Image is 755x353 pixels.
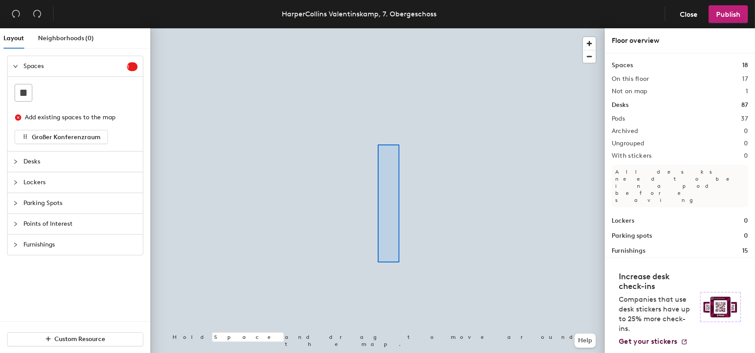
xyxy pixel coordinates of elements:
[55,335,106,343] span: Custom Resource
[619,337,688,346] a: Get your stickers
[744,152,748,159] h2: 0
[13,221,18,227] span: collapsed
[4,34,24,42] span: Layout
[619,295,695,334] p: Companies that use desk stickers have up to 25% more check-ins.
[7,5,25,23] button: Undo (⌘ + Z)
[716,10,740,19] span: Publish
[619,272,695,291] h4: Increase desk check-ins
[282,8,437,19] div: HarperCollins Valentinskamp, 7. Obergeschoss
[23,56,127,76] span: Spaces
[575,334,596,348] button: Help
[619,337,677,345] span: Get your stickers
[612,140,644,147] h2: Ungrouped
[13,64,18,69] span: expanded
[744,231,748,241] h1: 0
[612,115,625,122] h2: Pods
[13,201,18,206] span: collapsed
[612,216,634,226] h1: Lockers
[612,246,645,256] h1: Furnishings
[612,61,633,70] h1: Spaces
[13,242,18,247] span: collapsed
[612,88,648,95] h2: Not on map
[680,10,698,19] span: Close
[25,113,130,122] div: Add existing spaces to the map
[744,140,748,147] h2: 0
[741,115,748,122] h2: 37
[612,165,748,207] p: All desks need to be in a pod before saving
[744,128,748,135] h2: 0
[15,114,21,121] span: close-circle
[744,216,748,226] h1: 0
[746,88,748,95] h2: 1
[23,214,138,234] span: Points of Interest
[13,159,18,164] span: collapsed
[127,64,138,70] span: 1
[13,180,18,185] span: collapsed
[23,193,138,213] span: Parking Spots
[28,5,46,23] button: Redo (⌘ + ⇧ + Z)
[23,152,138,172] span: Desks
[23,172,138,193] span: Lockers
[38,34,94,42] span: Neighborhoods (0)
[742,246,748,256] h1: 15
[32,133,100,141] span: Großer Konferenzraum
[23,235,138,255] span: Furnishings
[612,100,629,110] h1: Desks
[700,292,741,322] img: Sticker logo
[741,100,748,110] h1: 87
[742,76,748,83] h2: 17
[612,35,748,46] div: Floor overview
[709,5,748,23] button: Publish
[127,62,138,71] sup: 1
[612,128,638,135] h2: Archived
[742,61,748,70] h1: 18
[672,5,705,23] button: Close
[612,152,652,159] h2: With stickers
[612,76,649,83] h2: On this floor
[612,231,652,241] h1: Parking spots
[7,332,143,346] button: Custom Resource
[15,130,108,144] button: Großer Konferenzraum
